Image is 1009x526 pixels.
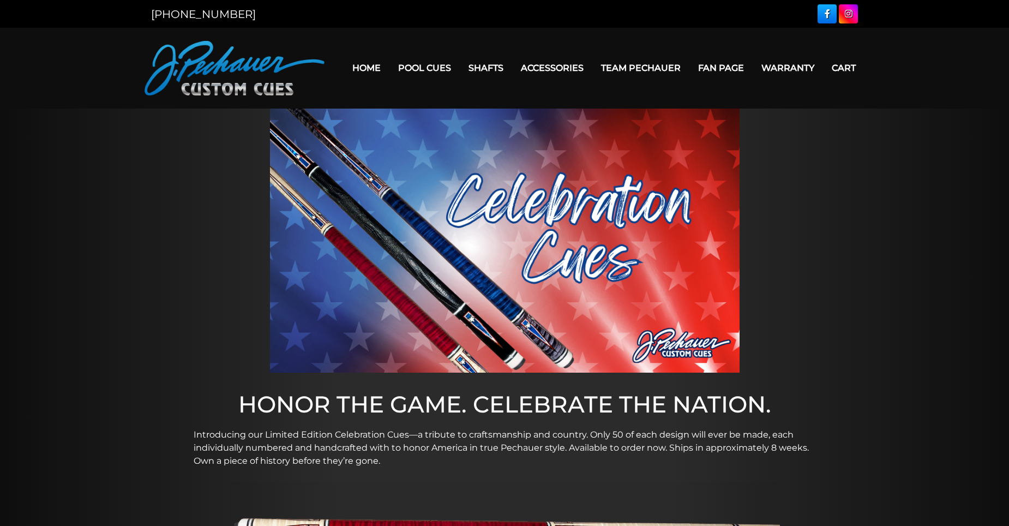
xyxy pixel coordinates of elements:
[145,41,325,95] img: Pechauer Custom Cues
[389,54,460,82] a: Pool Cues
[151,8,256,21] a: [PHONE_NUMBER]
[512,54,592,82] a: Accessories
[592,54,689,82] a: Team Pechauer
[823,54,864,82] a: Cart
[753,54,823,82] a: Warranty
[194,428,815,468] p: Introducing our Limited Edition Celebration Cues—a tribute to craftsmanship and country. Only 50 ...
[460,54,512,82] a: Shafts
[344,54,389,82] a: Home
[689,54,753,82] a: Fan Page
